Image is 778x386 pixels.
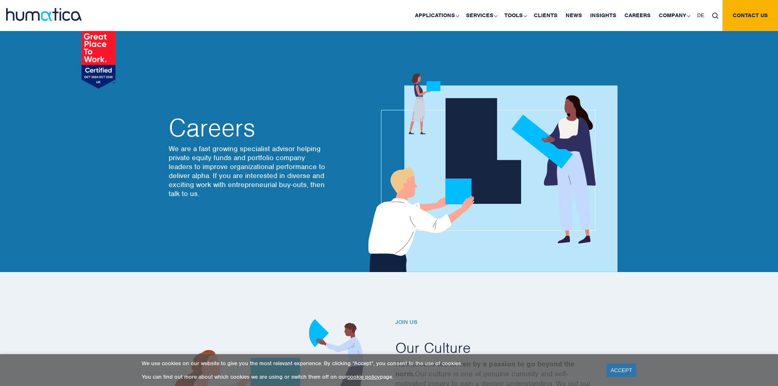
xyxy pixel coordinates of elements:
span: DE [697,12,704,19]
h6: Join us [395,319,616,326]
img: search_icon [712,13,718,19]
h2: Our Culture [395,338,616,357]
a: ACCEPT [606,364,636,377]
h2: Careers [169,116,328,140]
p: We are a fast growing specialist advisor helping private equity funds and portfolio company leade... [169,144,328,198]
a: cookie policy [347,373,380,380]
img: about_banner1 [361,74,617,272]
img: logo [6,8,82,21]
p: We use cookies on our website to give you the most relevant experience. By clicking “Accept”, you... [142,360,596,367]
p: You can find out more about which cookies we are using or switch them off on our page. [142,373,596,380]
